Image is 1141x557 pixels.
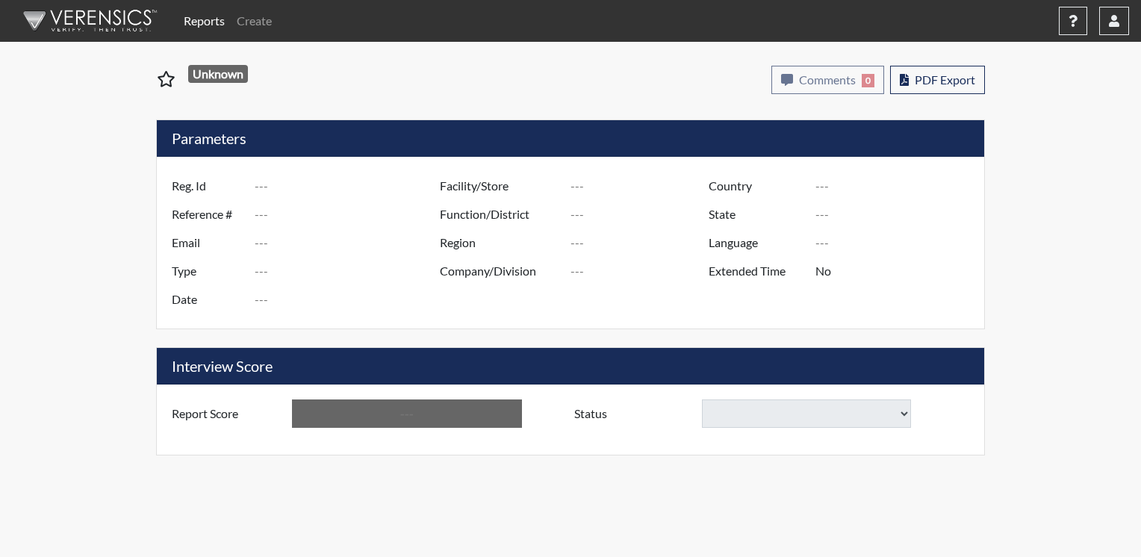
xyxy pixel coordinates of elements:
[570,200,712,228] input: ---
[429,228,570,257] label: Region
[231,6,278,36] a: Create
[563,399,980,428] div: Document a decision to hire or decline a candiate
[815,257,980,285] input: ---
[255,228,444,257] input: ---
[862,74,874,87] span: 0
[429,257,570,285] label: Company/Division
[157,120,984,157] h5: Parameters
[255,285,444,314] input: ---
[255,257,444,285] input: ---
[178,6,231,36] a: Reports
[161,257,255,285] label: Type
[570,228,712,257] input: ---
[161,228,255,257] label: Email
[697,200,815,228] label: State
[815,172,980,200] input: ---
[188,65,249,83] span: Unknown
[697,172,815,200] label: Country
[161,399,292,428] label: Report Score
[157,348,984,385] h5: Interview Score
[697,228,815,257] label: Language
[570,172,712,200] input: ---
[161,172,255,200] label: Reg. Id
[255,200,444,228] input: ---
[563,399,702,428] label: Status
[161,200,255,228] label: Reference #
[255,172,444,200] input: ---
[799,72,856,87] span: Comments
[915,72,975,87] span: PDF Export
[292,399,522,428] input: ---
[161,285,255,314] label: Date
[815,228,980,257] input: ---
[890,66,985,94] button: PDF Export
[815,200,980,228] input: ---
[429,200,570,228] label: Function/District
[570,257,712,285] input: ---
[429,172,570,200] label: Facility/Store
[771,66,884,94] button: Comments0
[697,257,815,285] label: Extended Time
